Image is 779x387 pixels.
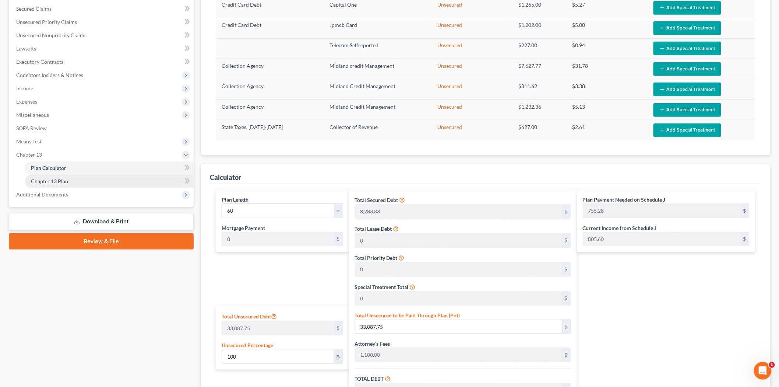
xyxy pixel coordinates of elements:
td: Telecom Selfreported [324,38,431,59]
button: Add Special Treatment [653,42,721,55]
td: Midland Credit Management [324,100,431,120]
div: % [334,349,343,363]
a: Review & File [9,233,194,250]
td: $31.78 [567,59,648,79]
label: Total Secured Debt [355,196,398,204]
label: Current Income from Schedule J [583,224,657,232]
a: Executory Contracts [10,55,194,69]
span: Means Test [16,138,42,144]
button: Add Special Treatment [653,103,721,117]
label: Plan Length [222,196,248,203]
td: Jpmcb Card [324,18,431,38]
label: Special Treatment Total [355,283,409,291]
td: $627.00 [512,120,567,140]
span: Additional Documents [16,191,68,198]
div: $ [334,232,343,246]
a: Secured Claims [10,2,194,15]
label: Mortgage Payment [222,224,265,232]
label: Total Unsecured Debt [222,312,277,321]
label: Plan Payment Needed on Schedule J [583,196,666,203]
button: Add Special Treatment [653,1,721,15]
input: 0.00 [583,232,740,246]
td: Collection Agency [216,59,324,79]
td: $2.61 [567,120,648,140]
button: Add Special Treatment [653,83,721,96]
span: Plan Calculator [31,165,66,171]
span: Lawsuits [16,45,36,52]
input: 0.00 [222,349,334,363]
td: Collector of Revenue [324,120,431,140]
a: Download & Print [9,213,194,230]
td: Unsecured [431,18,512,38]
label: Unsecured Percentage [222,341,273,349]
td: $1,202.00 [512,18,567,38]
div: $ [740,204,749,218]
div: $ [562,205,571,219]
span: Chapter 13 Plan [31,178,68,184]
div: $ [562,348,571,362]
td: $5.13 [567,100,648,120]
input: 0.00 [355,292,562,306]
div: $ [334,321,343,335]
label: TOTAL DEBT [355,375,384,383]
span: Miscellaneous [16,112,49,118]
a: Plan Calculator [25,161,194,175]
td: $811.62 [512,79,567,100]
button: Add Special Treatment [653,21,721,35]
span: SOFA Review [16,125,47,131]
td: $0.94 [567,38,648,59]
span: Chapter 13 [16,151,42,158]
td: State Taxes, [DATE]-[DATE] [216,120,324,140]
span: Unsecured Nonpriority Claims [16,32,87,38]
td: Midland credit Management [324,59,431,79]
td: Unsecured [431,79,512,100]
td: $7,627.77 [512,59,567,79]
a: Chapter 13 Plan [25,175,194,188]
span: 1 [769,362,775,368]
td: $1,232.36 [512,100,567,120]
label: Total Lease Debt [355,225,392,233]
label: Attorney’s Fees [355,340,390,348]
div: $ [740,232,749,246]
td: Midland Credit Management [324,79,431,100]
a: Unsecured Priority Claims [10,15,194,29]
input: 0.00 [583,204,740,218]
button: Add Special Treatment [653,62,721,76]
td: Collection Agency [216,100,324,120]
td: Unsecured [431,38,512,59]
td: Collection Agency [216,79,324,100]
input: 0.00 [355,262,562,276]
iframe: Intercom live chat [754,362,772,380]
input: 0.00 [222,321,334,335]
label: Total Priority Debt [355,254,398,262]
input: 0.00 [355,348,562,362]
span: Executory Contracts [16,59,63,65]
span: Unsecured Priority Claims [16,19,77,25]
label: Total Unsecured to be Paid Through Plan (Pot) [355,311,460,319]
input: 0.00 [355,233,562,247]
td: Unsecured [431,59,512,79]
div: $ [562,292,571,306]
span: Secured Claims [16,6,52,12]
button: Add Special Treatment [653,123,721,137]
span: Expenses [16,98,37,105]
input: 0.00 [222,232,334,246]
td: $3.38 [567,79,648,100]
a: Unsecured Nonpriority Claims [10,29,194,42]
input: 0.00 [355,205,562,219]
div: $ [562,320,571,334]
span: Income [16,85,33,91]
input: 0.00 [355,320,562,334]
div: Calculator [210,173,241,182]
td: $227.00 [512,38,567,59]
td: $5.00 [567,18,648,38]
td: Credit Card Debt [216,18,324,38]
span: Codebtors Insiders & Notices [16,72,83,78]
a: SOFA Review [10,122,194,135]
a: Lawsuits [10,42,194,55]
div: $ [562,262,571,276]
td: Unsecured [431,120,512,140]
td: Unsecured [431,100,512,120]
div: $ [562,233,571,247]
